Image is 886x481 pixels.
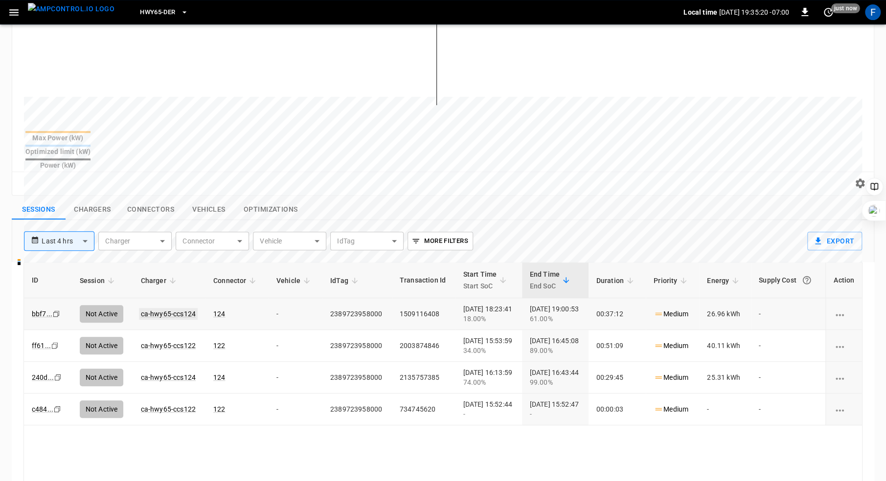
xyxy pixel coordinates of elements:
[463,280,497,292] p: Start SoC
[759,271,818,289] div: Supply Cost
[530,268,572,292] span: End TimeEnd SoC
[530,280,560,292] p: End SoC
[276,275,313,286] span: Vehicle
[66,199,119,220] button: show latest charge points
[834,404,854,414] div: charging session options
[80,275,117,286] span: Session
[807,232,862,250] button: Export
[825,262,862,298] th: Action
[140,7,175,18] span: HWY65-DER
[707,275,742,286] span: Energy
[213,275,259,286] span: Connector
[408,232,473,250] button: More Filters
[798,271,816,289] button: The cost of your charging session based on your supply rates
[834,372,854,382] div: charging session options
[42,232,94,250] div: Last 4 hrs
[834,309,854,319] div: charging session options
[330,275,361,286] span: IdTag
[136,3,192,22] button: HWY65-DER
[119,199,182,220] button: show latest connectors
[530,268,560,292] div: End Time
[236,199,305,220] button: show latest optimizations
[463,268,510,292] span: Start TimeStart SoC
[182,199,236,220] button: show latest vehicles
[654,275,690,286] span: Priority
[865,4,881,20] div: profile-icon
[28,3,114,15] img: ampcontrol.io logo
[463,268,497,292] div: Start Time
[831,3,860,13] span: just now
[141,275,179,286] span: Charger
[683,7,717,17] p: Local time
[719,7,789,17] p: [DATE] 19:35:20 -07:00
[12,199,66,220] button: show latest sessions
[820,4,836,20] button: set refresh interval
[24,262,862,425] table: sessions table
[24,262,72,298] th: ID
[834,341,854,350] div: charging session options
[392,262,455,298] th: Transaction Id
[596,275,636,286] span: Duration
